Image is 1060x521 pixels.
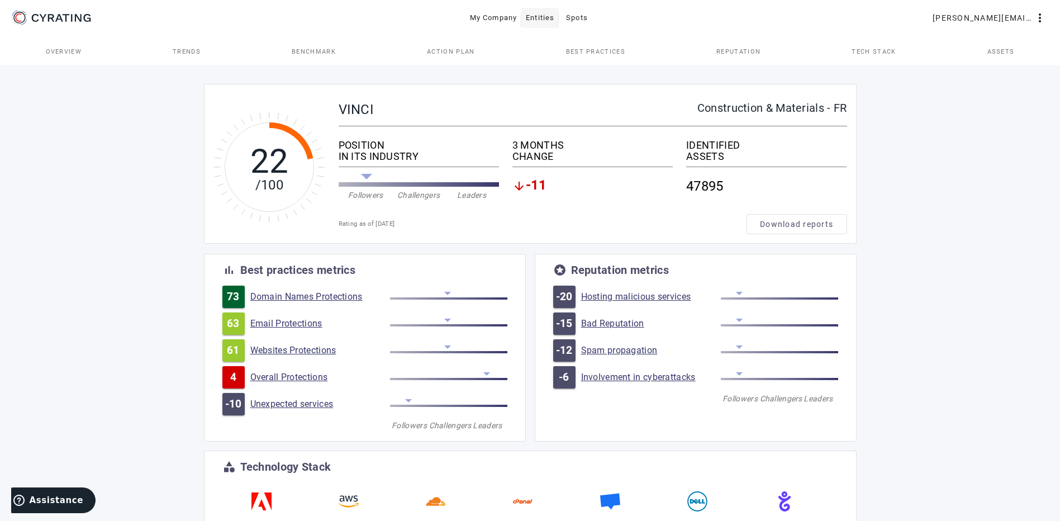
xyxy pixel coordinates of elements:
[173,49,201,55] span: Trends
[512,140,673,151] div: 3 MONTHS
[581,372,721,383] a: Involvement in cyberattacks
[250,345,390,356] a: Websites Protections
[686,140,847,151] div: IDENTIFIED
[250,318,390,329] a: Email Protections
[46,49,82,55] span: Overview
[292,49,336,55] span: Benchmark
[250,291,390,302] a: Domain Names Protections
[566,49,625,55] span: Best practices
[250,141,288,181] tspan: 22
[571,264,669,276] div: Reputation metrics
[760,219,833,230] span: Download reports
[392,190,445,201] div: Challengers
[526,179,547,193] span: -11
[32,14,91,22] g: CYRATING
[716,49,760,55] span: Reputation
[581,345,721,356] a: Spam propagation
[556,318,573,329] span: -15
[339,219,747,230] div: Rating as of [DATE]
[566,9,588,27] span: Spots
[222,263,236,277] mat-icon: bar_chart
[760,393,799,404] div: Challengers
[556,345,573,356] span: -12
[339,140,499,151] div: POSITION
[390,420,429,431] div: Followers
[470,9,517,27] span: My Company
[852,49,896,55] span: Tech Stack
[230,372,236,383] span: 4
[465,8,522,28] button: My Company
[255,177,283,193] tspan: /100
[339,190,392,201] div: Followers
[250,399,390,410] a: Unexpected services
[11,487,96,515] iframe: Ouvre un widget dans lequel vous pouvez trouver plus d’informations
[559,8,595,28] button: Spots
[556,291,573,302] span: -20
[721,393,760,404] div: Followers
[227,318,240,329] span: 63
[697,102,847,113] div: Construction & Materials - FR
[581,318,721,329] a: Bad Reputation
[987,49,1015,55] span: Assets
[559,372,569,383] span: -6
[799,393,838,404] div: Leaders
[512,151,673,162] div: CHANGE
[686,151,847,162] div: ASSETS
[521,8,559,28] button: Entities
[339,102,697,117] div: VINCI
[553,263,567,277] mat-icon: stars
[445,190,498,201] div: Leaders
[227,345,240,356] span: 61
[225,399,242,410] span: -10
[928,8,1051,28] button: [PERSON_NAME][EMAIL_ADDRESS][DOMAIN_NAME]
[250,372,390,383] a: Overall Protections
[429,420,468,431] div: Challengers
[240,264,356,276] div: Best practices metrics
[227,291,240,302] span: 73
[468,420,507,431] div: Leaders
[526,9,554,27] span: Entities
[240,461,331,472] div: Technology Stack
[933,9,1033,27] span: [PERSON_NAME][EMAIL_ADDRESS][DOMAIN_NAME]
[339,151,499,162] div: IN ITS INDUSTRY
[222,460,236,473] mat-icon: category
[1033,11,1047,25] mat-icon: more_vert
[512,179,526,193] mat-icon: arrow_downward
[747,214,847,234] button: Download reports
[581,291,721,302] a: Hosting malicious services
[427,49,475,55] span: Action Plan
[686,172,847,201] div: 47895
